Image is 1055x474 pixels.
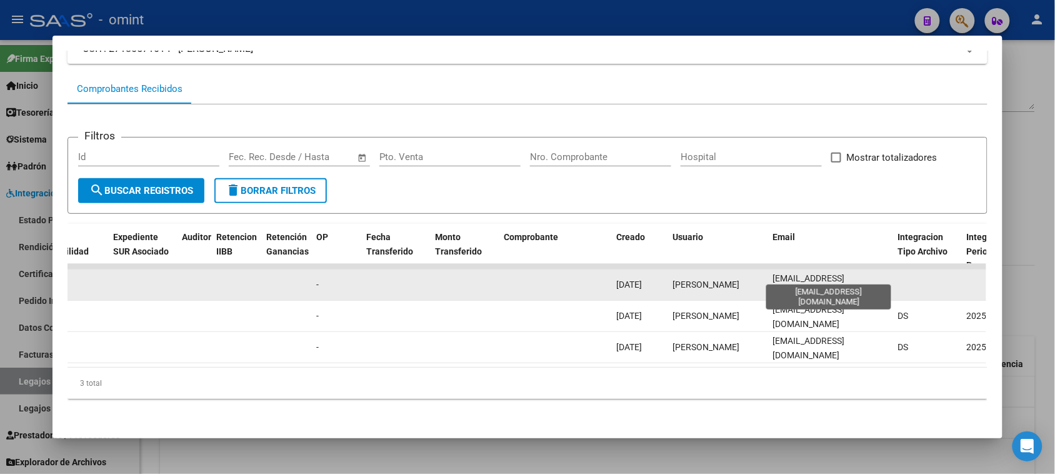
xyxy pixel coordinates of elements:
div: Comprobantes Recibidos [77,82,182,96]
div: 3 total [67,368,987,399]
datatable-header-cell: Comprobante [499,224,611,279]
span: [EMAIL_ADDRESS][DOMAIN_NAME] [772,336,844,360]
div: Open Intercom Messenger [1012,431,1042,461]
span: [DATE] [616,311,642,321]
span: [PERSON_NAME] [672,311,739,321]
input: Fecha fin [291,151,351,163]
datatable-header-cell: Retención Ganancias [261,224,311,279]
span: DS [897,311,908,321]
datatable-header-cell: Integracion Tipo Archivo [892,224,961,279]
span: [EMAIL_ADDRESS][DOMAIN_NAME] [772,273,844,298]
span: OP [316,232,328,242]
datatable-header-cell: Expediente SUR Asociado [108,224,177,279]
datatable-header-cell: Auditoria [177,224,211,279]
span: Integracion Tipo Archivo [897,232,947,256]
datatable-header-cell: Monto Transferido [430,224,499,279]
span: Buscar Registros [89,185,193,196]
h3: Filtros [78,128,121,144]
input: Fecha inicio [229,151,279,163]
span: - [316,280,319,290]
span: Retención Ganancias [266,232,309,256]
span: - [316,311,319,321]
span: 202507 [966,342,996,352]
span: Integracion Periodo Presentacion [966,232,1019,271]
datatable-header-cell: Integracion Periodo Presentacion [961,224,1030,279]
span: Borrar Filtros [226,185,316,196]
datatable-header-cell: Creado [611,224,667,279]
datatable-header-cell: Fecha Transferido [361,224,430,279]
button: Borrar Filtros [214,178,327,203]
span: Fecha Transferido [366,232,413,256]
span: Comprobante [504,232,558,242]
datatable-header-cell: Email [767,224,892,279]
span: [DATE] [616,342,642,352]
span: Email [772,232,795,242]
datatable-header-cell: Doc Trazabilidad [33,224,108,279]
span: 202507 [966,311,996,321]
span: Retencion IIBB [216,232,257,256]
datatable-header-cell: OP [311,224,361,279]
button: Open calendar [355,151,369,165]
span: [PERSON_NAME] [672,342,739,352]
span: Creado [616,232,645,242]
datatable-header-cell: Retencion IIBB [211,224,261,279]
mat-icon: delete [226,183,241,198]
button: Buscar Registros [78,178,204,203]
datatable-header-cell: Usuario [667,224,767,279]
span: Usuario [672,232,703,242]
span: [EMAIL_ADDRESS][DOMAIN_NAME] [772,305,844,329]
span: [DATE] [616,280,642,290]
span: DS [897,342,908,352]
span: - [316,342,319,352]
span: Auditoria [182,232,219,242]
span: Mostrar totalizadores [846,150,937,165]
span: Monto Transferido [435,232,482,256]
span: Expediente SUR Asociado [113,232,169,256]
mat-icon: search [89,183,104,198]
span: [PERSON_NAME] [672,280,739,290]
